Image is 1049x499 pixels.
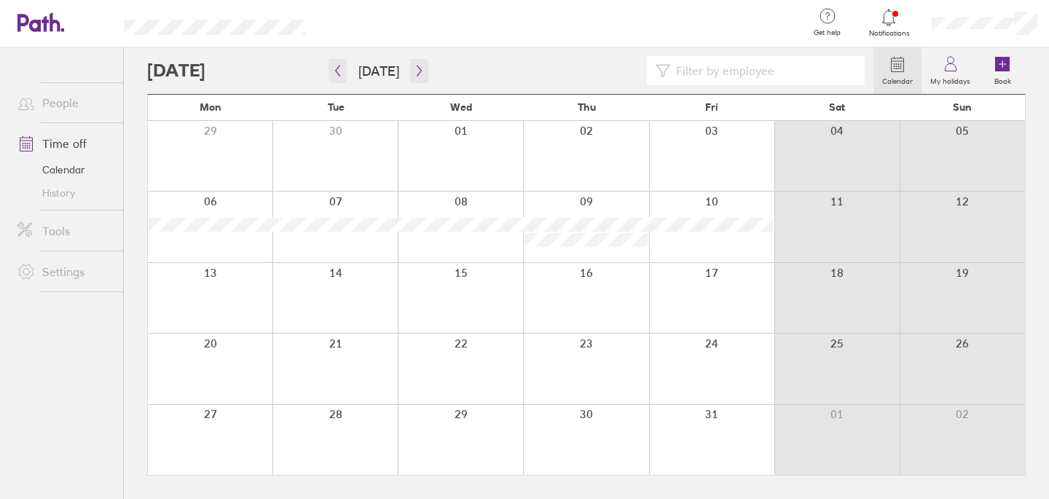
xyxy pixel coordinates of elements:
[873,47,922,94] a: Calendar
[450,101,472,113] span: Wed
[705,101,718,113] span: Fri
[922,73,979,86] label: My holidays
[979,47,1026,94] a: Book
[6,88,123,117] a: People
[328,101,345,113] span: Tue
[922,47,979,94] a: My holidays
[865,29,913,38] span: Notifications
[829,101,845,113] span: Sat
[986,73,1020,86] label: Book
[6,181,123,205] a: History
[670,57,856,85] input: Filter by employee
[865,7,913,38] a: Notifications
[578,101,596,113] span: Thu
[804,28,851,37] span: Get help
[200,101,221,113] span: Mon
[6,158,123,181] a: Calendar
[6,257,123,286] a: Settings
[347,59,411,83] button: [DATE]
[873,73,922,86] label: Calendar
[953,101,972,113] span: Sun
[6,216,123,245] a: Tools
[6,129,123,158] a: Time off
